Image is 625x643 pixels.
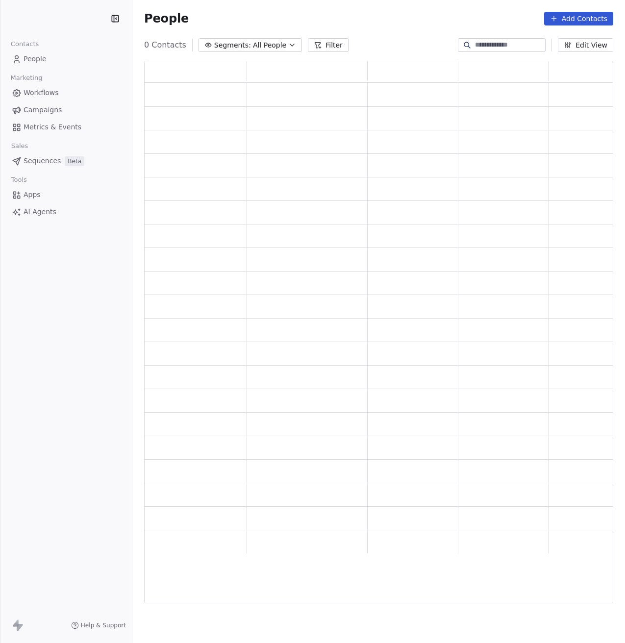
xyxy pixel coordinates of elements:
[7,173,31,187] span: Tools
[24,156,61,166] span: Sequences
[24,190,41,200] span: Apps
[71,621,126,629] a: Help & Support
[8,102,124,118] a: Campaigns
[24,54,47,64] span: People
[8,85,124,101] a: Workflows
[8,51,124,67] a: People
[214,40,251,50] span: Segments:
[24,207,56,217] span: AI Agents
[308,38,349,52] button: Filter
[544,12,613,25] button: Add Contacts
[24,105,62,115] span: Campaigns
[8,204,124,220] a: AI Agents
[6,71,47,85] span: Marketing
[8,153,124,169] a: SequencesBeta
[81,621,126,629] span: Help & Support
[24,88,59,98] span: Workflows
[8,119,124,135] a: Metrics & Events
[8,187,124,203] a: Apps
[24,122,81,132] span: Metrics & Events
[558,38,613,52] button: Edit View
[144,11,189,26] span: People
[144,39,186,51] span: 0 Contacts
[7,139,32,153] span: Sales
[6,37,43,51] span: Contacts
[65,156,84,166] span: Beta
[253,40,286,50] span: All People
